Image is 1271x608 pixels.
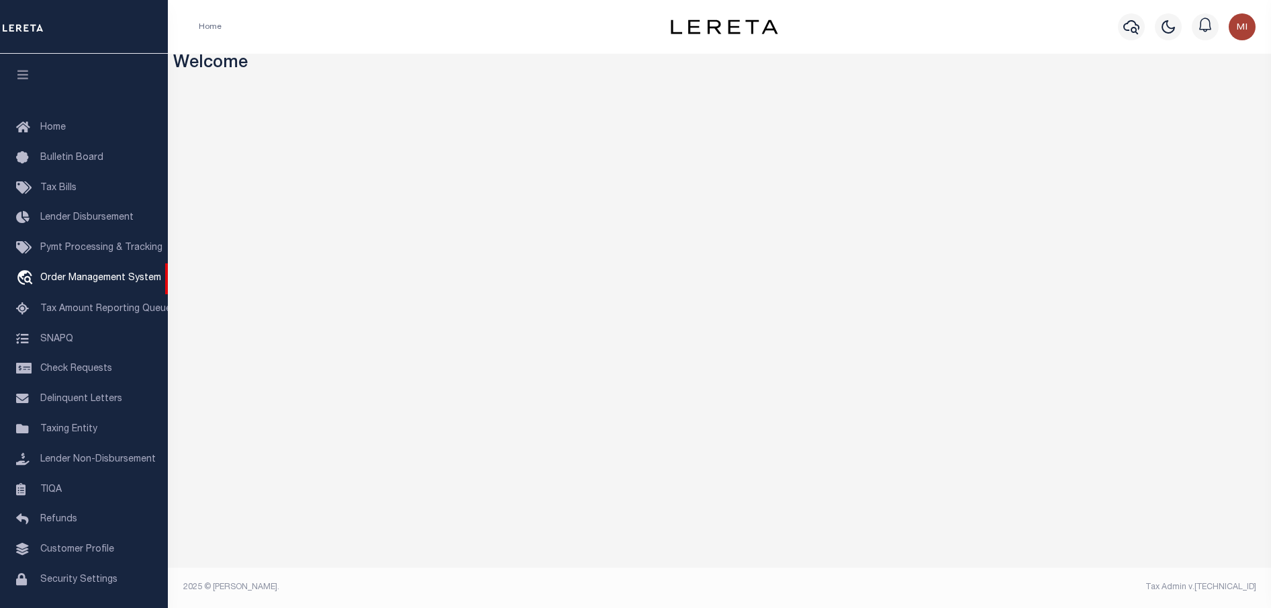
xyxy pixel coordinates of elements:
span: Order Management System [40,273,161,283]
i: travel_explore [16,270,38,288]
span: Delinquent Letters [40,394,122,404]
span: Taxing Entity [40,425,97,434]
span: Home [40,123,66,132]
span: Refunds [40,515,77,524]
span: Customer Profile [40,545,114,554]
li: Home [199,21,222,33]
h3: Welcome [173,54,1266,75]
span: TIQA [40,484,62,494]
span: Tax Amount Reporting Queue [40,304,171,314]
div: 2025 © [PERSON_NAME]. [173,581,720,593]
span: Security Settings [40,575,117,584]
img: svg+xml;base64,PHN2ZyB4bWxucz0iaHR0cDovL3d3dy53My5vcmcvMjAwMC9zdmciIHBvaW50ZXItZXZlbnRzPSJub25lIi... [1229,13,1256,40]
span: Pymt Processing & Tracking [40,243,162,253]
img: logo-dark.svg [671,19,778,34]
span: Lender Disbursement [40,213,134,222]
span: Check Requests [40,364,112,374]
div: Tax Admin v.[TECHNICAL_ID] [730,581,1256,593]
span: Bulletin Board [40,153,103,163]
span: Tax Bills [40,183,77,193]
span: SNAPQ [40,334,73,343]
span: Lender Non-Disbursement [40,455,156,464]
